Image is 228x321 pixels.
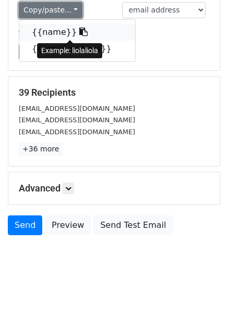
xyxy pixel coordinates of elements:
[19,143,63,156] a: +36 more
[19,2,82,18] a: Copy/paste...
[19,116,135,124] small: [EMAIL_ADDRESS][DOMAIN_NAME]
[19,128,135,136] small: [EMAIL_ADDRESS][DOMAIN_NAME]
[19,87,209,98] h5: 39 Recipients
[37,43,102,58] div: Example: liolaliola
[19,183,209,194] h5: Advanced
[19,105,135,112] small: [EMAIL_ADDRESS][DOMAIN_NAME]
[176,271,228,321] div: 聊天小组件
[19,24,135,41] a: {{name}}
[93,215,173,235] a: Send Test Email
[45,215,91,235] a: Preview
[8,215,42,235] a: Send
[19,41,135,57] a: {{email address}}
[176,271,228,321] iframe: Chat Widget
